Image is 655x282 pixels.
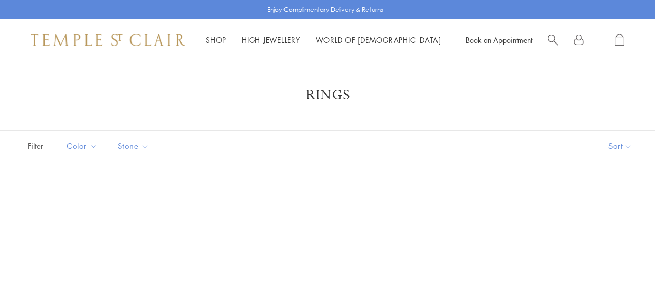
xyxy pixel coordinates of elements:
button: Show sort by [585,131,655,162]
img: Temple St. Clair [31,34,185,46]
nav: Main navigation [206,34,441,47]
h1: Rings [41,86,614,104]
a: World of [DEMOGRAPHIC_DATA]World of [DEMOGRAPHIC_DATA] [316,35,441,45]
a: ShopShop [206,35,226,45]
a: High JewelleryHigh Jewellery [242,35,300,45]
button: Stone [110,135,157,158]
a: Search [548,34,558,47]
a: Book an Appointment [466,35,532,45]
span: Color [61,140,105,153]
button: Color [59,135,105,158]
a: Open Shopping Bag [615,34,624,47]
p: Enjoy Complimentary Delivery & Returns [267,5,383,15]
span: Stone [113,140,157,153]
